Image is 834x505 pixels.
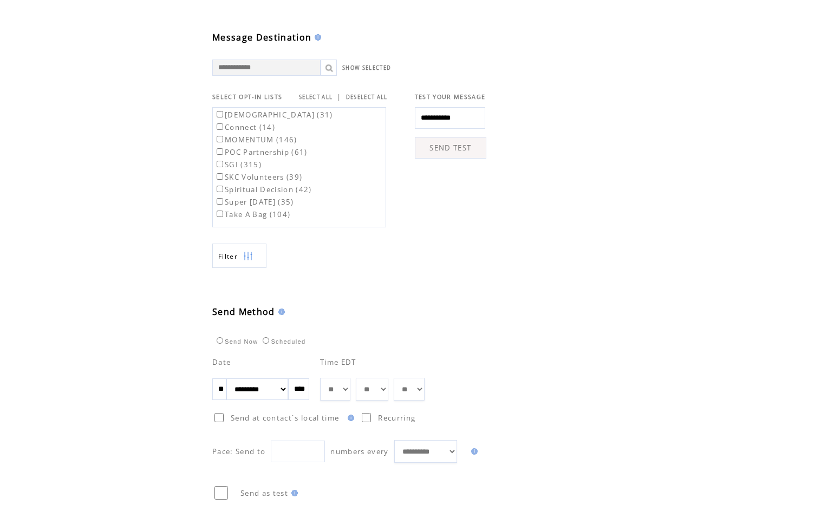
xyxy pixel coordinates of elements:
[214,197,294,207] label: Super [DATE] (35)
[346,94,388,101] a: DESELECT ALL
[342,64,391,71] a: SHOW SELECTED
[240,488,288,498] span: Send as test
[330,447,388,456] span: numbers every
[299,94,333,101] a: SELECT ALL
[217,111,223,117] input: [DEMOGRAPHIC_DATA] (31)
[217,211,223,217] input: Take A Bag (104)
[212,244,266,268] a: Filter
[344,415,354,421] img: help.gif
[217,161,223,167] input: SGI (315)
[214,110,333,120] label: [DEMOGRAPHIC_DATA] (31)
[217,123,223,130] input: Connect (14)
[212,306,275,318] span: Send Method
[217,173,223,180] input: SKC Volunteers (39)
[260,338,305,345] label: Scheduled
[415,93,486,101] span: TEST YOUR MESSAGE
[214,147,308,157] label: POC Partnership (61)
[217,186,223,192] input: Spiritual Decision (42)
[337,92,341,102] span: |
[214,185,312,194] label: Spiritual Decision (42)
[214,209,290,219] label: Take A Bag (104)
[231,413,339,423] span: Send at contact`s local time
[217,136,223,142] input: MOMENTUM (146)
[214,122,275,132] label: Connect (14)
[214,172,302,182] label: SKC Volunteers (39)
[217,337,223,344] input: Send Now
[311,34,321,41] img: help.gif
[217,148,223,155] input: POC Partnership (61)
[214,338,258,345] label: Send Now
[468,448,478,455] img: help.gif
[218,252,238,261] span: Show filters
[212,93,282,101] span: SELECT OPT-IN LISTS
[212,357,231,367] span: Date
[378,413,415,423] span: Recurring
[263,337,269,344] input: Scheduled
[320,357,356,367] span: Time EDT
[275,309,285,315] img: help.gif
[243,244,253,268] img: filters.png
[415,137,486,159] a: SEND TEST
[217,198,223,205] input: Super [DATE] (35)
[214,160,262,169] label: SGI (315)
[214,135,297,145] label: MOMENTUM (146)
[212,447,265,456] span: Pace: Send to
[288,490,298,496] img: help.gif
[212,31,311,43] span: Message Destination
